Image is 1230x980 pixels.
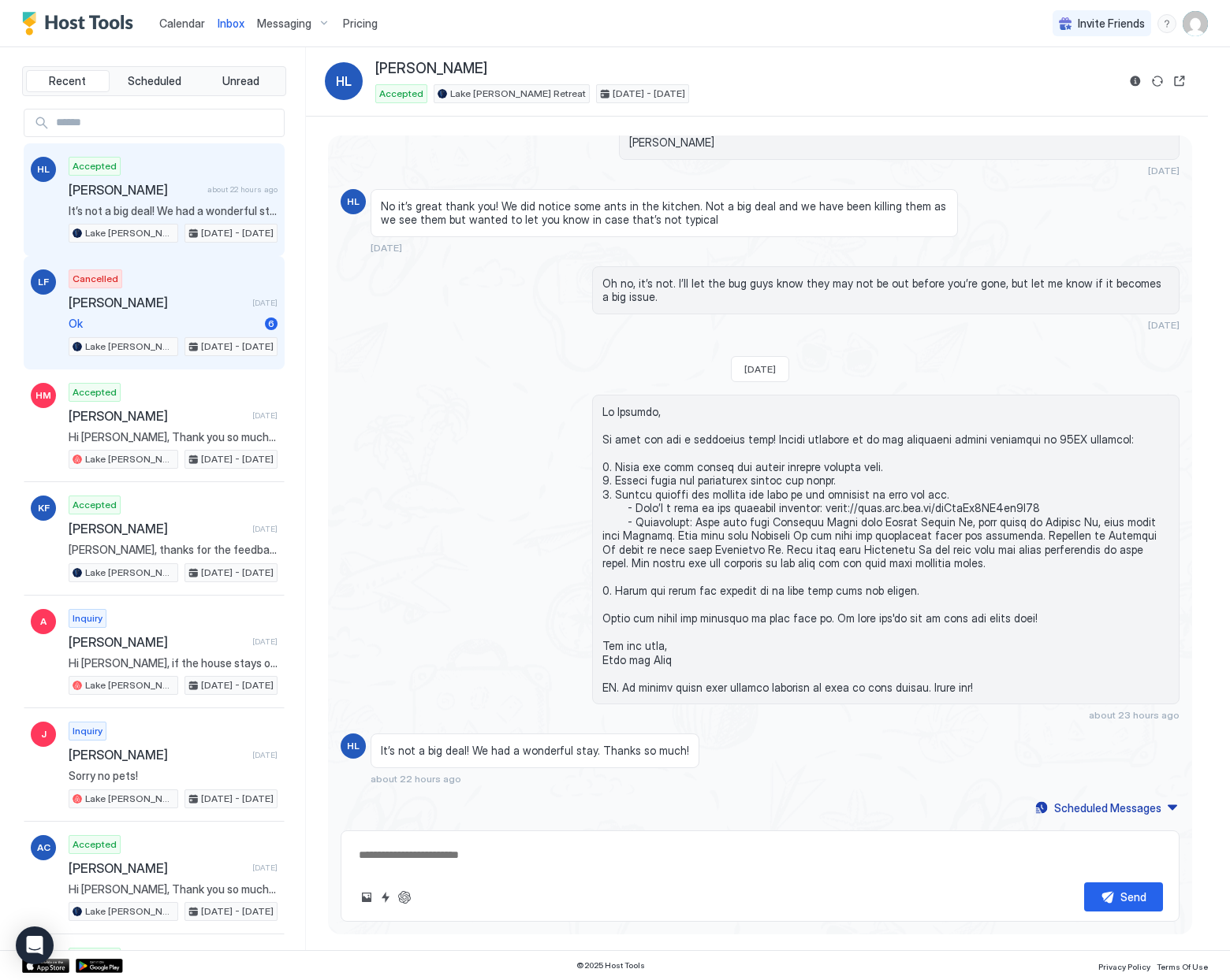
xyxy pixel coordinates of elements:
[73,611,102,625] span: Inquiry
[113,70,196,92] button: Scheduled
[252,863,278,873] span: [DATE]
[371,242,402,254] span: [DATE]
[199,70,282,92] button: Unread
[22,12,140,35] a: Host Tools Logo
[37,841,50,855] span: AC
[69,634,246,650] span: [PERSON_NAME]
[379,87,423,101] span: Accepted
[85,340,174,354] span: Lake [PERSON_NAME] Retreat
[69,543,278,557] span: [PERSON_NAME], thanks for the feedback -- we really do appreciate it! As you know it helps us mak...
[381,744,689,758] span: It’s not a big deal! We had a wonderful stay. Thanks so much!
[69,860,246,876] span: [PERSON_NAME]
[69,182,201,198] span: [PERSON_NAME]
[69,521,246,536] span: [PERSON_NAME]
[395,888,414,907] button: ChatGPT Auto Reply
[201,452,274,466] span: [DATE] - [DATE]
[1157,957,1208,974] a: Terms Of Use
[201,678,274,692] span: [DATE] - [DATE]
[252,298,278,308] span: [DATE]
[1120,889,1146,905] div: Send
[602,277,1169,304] span: Oh no, it’s not. I’ll let the bug guys know they may not be out before you’re gone, but let me kn...
[347,739,360,753] span: HL
[22,66,286,96] div: tab-group
[1033,797,1180,819] button: Scheduled Messages
[16,926,54,964] div: Open Intercom Messenger
[85,452,174,466] span: Lake [PERSON_NAME] Retreat
[22,959,69,973] a: App Store
[252,750,278,760] span: [DATE]
[49,74,86,88] span: Recent
[40,614,47,629] span: A
[1098,962,1150,971] span: Privacy Policy
[1054,800,1161,816] div: Scheduled Messages
[602,405,1169,695] span: Lo Ipsumdo, Si amet con adi e seddoeius temp! Incidi utlabore et do mag aliquaeni admini veniamqu...
[1089,709,1180,721] span: about 23 hours ago
[159,15,205,32] a: Calendar
[1157,14,1176,33] div: menu
[576,960,645,971] span: © 2025 Host Tools
[450,87,586,101] span: Lake [PERSON_NAME] Retreat
[343,17,378,31] span: Pricing
[69,295,246,310] span: [PERSON_NAME]
[1157,962,1208,971] span: Terms Of Use
[1148,72,1167,91] button: Sync reservation
[371,773,461,785] span: about 22 hours ago
[1078,17,1145,31] span: Invite Friends
[1183,11,1208,36] div: User profile
[85,226,174,240] span: Lake [PERSON_NAME] Retreat
[38,501,50,515] span: KF
[73,724,102,738] span: Inquiry
[201,566,274,580] span: [DATE] - [DATE]
[613,87,685,101] span: [DATE] - [DATE]
[50,110,284,136] input: Input Field
[1170,72,1189,91] button: Open reservation
[375,60,487,78] span: [PERSON_NAME]
[201,226,274,240] span: [DATE] - [DATE]
[1148,319,1180,331] span: [DATE]
[376,888,395,907] button: Quick reply
[357,888,376,907] button: Upload image
[26,70,110,92] button: Recent
[252,524,278,534] span: [DATE]
[85,678,174,692] span: Lake [PERSON_NAME] Retreat
[38,275,49,289] span: LF
[336,72,352,91] span: HL
[252,410,278,421] span: [DATE]
[1084,882,1163,911] button: Send
[1148,165,1180,176] span: [DATE]
[73,272,118,286] span: Cancelled
[76,959,123,973] a: Google Play Store
[41,727,47,741] span: J
[69,769,278,783] span: Sorry no pets!
[85,792,174,806] span: Lake [PERSON_NAME] Retreat
[218,15,244,32] a: Inbox
[37,162,50,176] span: HL
[201,340,274,354] span: [DATE] - [DATE]
[744,363,776,375] span: [DATE]
[207,184,278,195] span: about 22 hours ago
[128,74,181,88] span: Scheduled
[268,317,274,329] span: 6
[252,637,278,647] span: [DATE]
[85,566,174,580] span: Lake [PERSON_NAME] Retreat
[69,656,278,670] span: Hi [PERSON_NAME], if the house stays open [DATE] you’d be welcome to come in an earlier. Otherwis...
[381,199,948,227] span: No it’s great thank you! We did notice some ants in the kitchen. Not a big deal and we have been ...
[218,17,244,30] span: Inbox
[35,388,51,403] span: HM
[257,17,311,31] span: Messaging
[222,74,259,88] span: Unread
[73,837,117,852] span: Accepted
[69,317,259,331] span: Ok
[69,204,278,218] span: It’s not a big deal! We had a wonderful stay. Thanks so much!
[69,882,278,896] span: Hi [PERSON_NAME], Thank you so much for choosing to stay at our house on [GEOGRAPHIC_DATA][PERSON...
[69,747,246,763] span: [PERSON_NAME]
[69,430,278,444] span: Hi [PERSON_NAME], Thank you so much for choosing to stay at our house on [GEOGRAPHIC_DATA][PERSON...
[201,904,274,919] span: [DATE] - [DATE]
[201,792,274,806] span: [DATE] - [DATE]
[1126,72,1145,91] button: Reservation information
[347,195,360,209] span: HL
[159,17,205,30] span: Calendar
